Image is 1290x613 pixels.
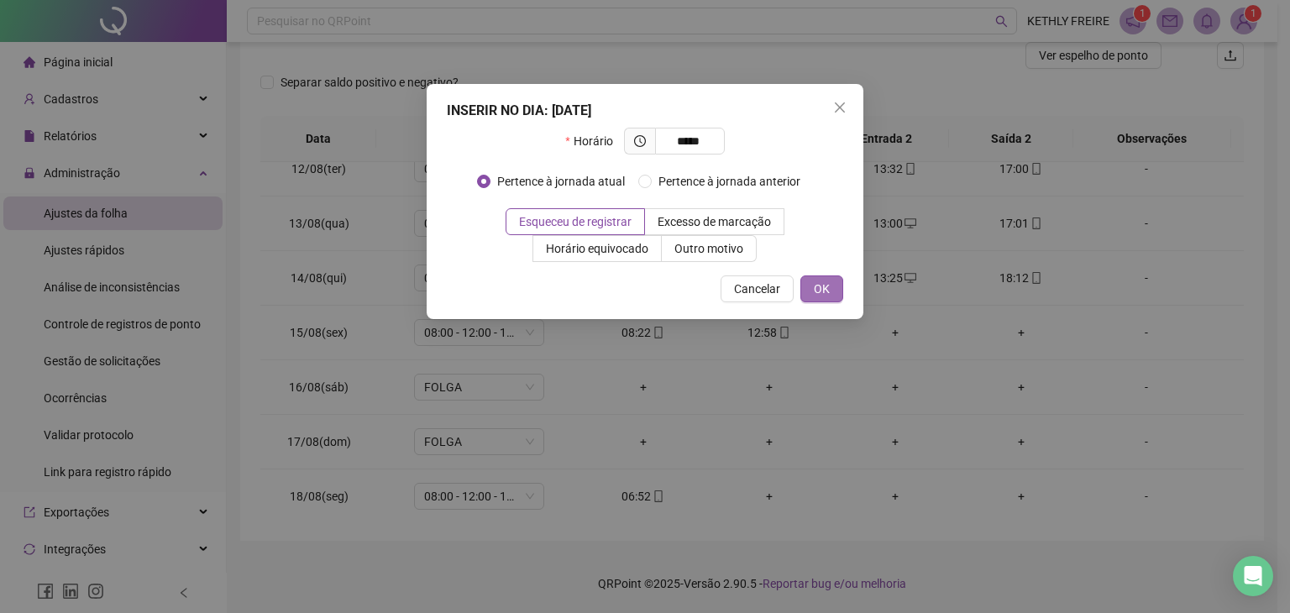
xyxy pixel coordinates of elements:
[490,172,632,191] span: Pertence à jornada atual
[634,135,646,147] span: clock-circle
[652,172,807,191] span: Pertence à jornada anterior
[833,101,847,114] span: close
[519,215,632,228] span: Esqueceu de registrar
[658,215,771,228] span: Excesso de marcação
[546,242,648,255] span: Horário equivocado
[814,280,830,298] span: OK
[674,242,743,255] span: Outro motivo
[447,101,843,121] div: INSERIR NO DIA : [DATE]
[826,94,853,121] button: Close
[721,275,794,302] button: Cancelar
[800,275,843,302] button: OK
[565,128,623,155] label: Horário
[734,280,780,298] span: Cancelar
[1233,556,1273,596] div: Open Intercom Messenger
